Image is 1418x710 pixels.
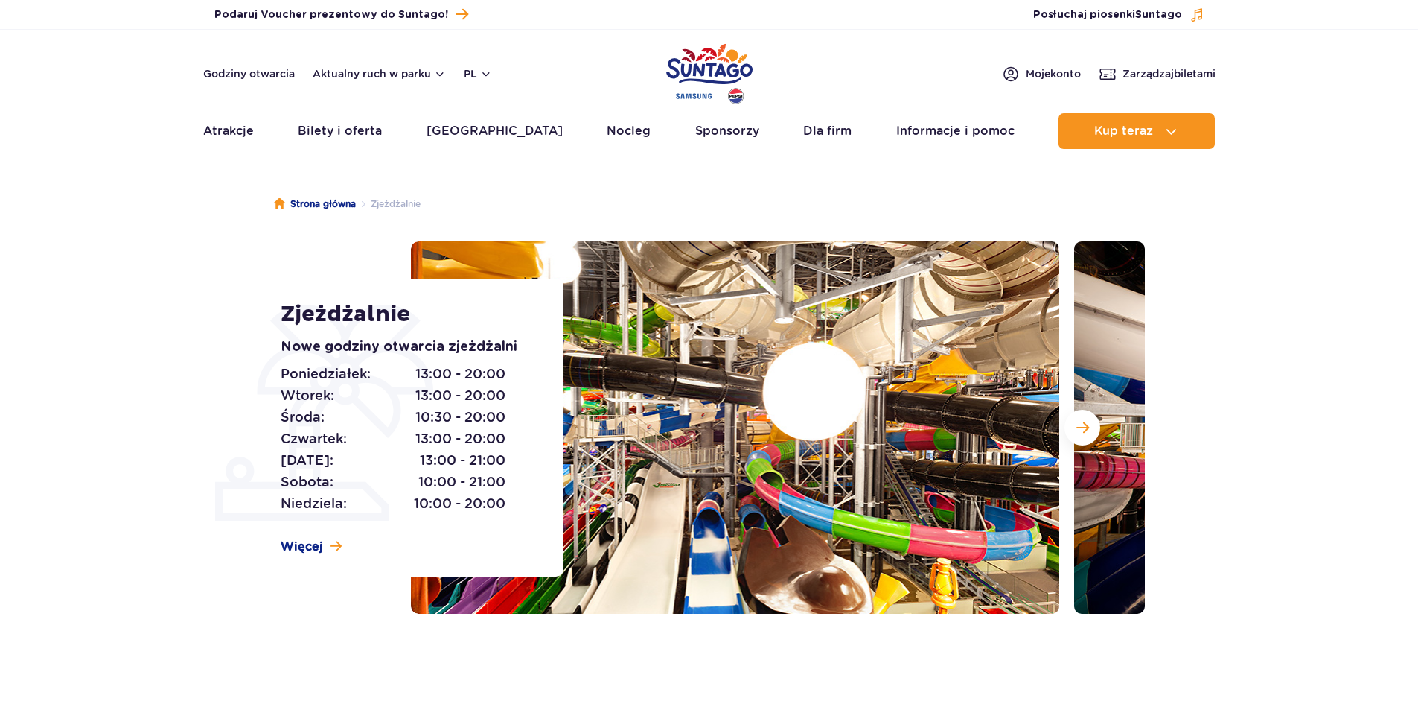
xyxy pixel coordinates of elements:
[298,113,382,149] a: Bilety i oferta
[414,493,505,514] span: 10:00 - 20:00
[203,66,295,81] a: Godziny otwarcia
[214,4,468,25] a: Podaruj Voucher prezentowy do Suntago!
[420,450,505,471] span: 13:00 - 21:00
[274,197,356,212] a: Strona główna
[1026,66,1081,81] span: Moje konto
[1033,7,1204,22] button: Posłuchaj piosenkiSuntago
[666,37,753,106] a: Park of Poland
[695,113,759,149] a: Sponsorzy
[415,407,505,428] span: 10:30 - 20:00
[281,428,347,449] span: Czwartek:
[281,364,371,384] span: Poniedziałek:
[1099,65,1216,83] a: Zarządzajbiletami
[415,428,505,449] span: 13:00 - 20:00
[1002,65,1081,83] a: Mojekonto
[1058,113,1215,149] button: Kup teraz
[415,385,505,406] span: 13:00 - 20:00
[1135,10,1182,20] span: Suntago
[418,472,505,492] span: 10:00 - 21:00
[803,113,852,149] a: Dla firm
[1064,410,1100,446] button: Następny slajd
[281,407,325,428] span: Środa:
[203,113,254,149] a: Atrakcje
[214,7,448,22] span: Podaruj Voucher prezentowy do Suntago!
[281,450,333,471] span: [DATE]:
[464,66,492,81] button: pl
[896,113,1015,149] a: Informacje i pomoc
[281,539,342,555] a: Więcej
[1122,66,1216,81] span: Zarządzaj biletami
[1033,7,1182,22] span: Posłuchaj piosenki
[427,113,563,149] a: [GEOGRAPHIC_DATA]
[281,385,334,406] span: Wtorek:
[281,472,333,492] span: Sobota:
[356,197,421,212] li: Zjeżdżalnie
[281,337,530,358] p: Nowe godziny otwarcia zjeżdżalni
[281,301,530,328] h1: Zjeżdżalnie
[313,68,446,80] button: Aktualny ruch w parku
[281,493,347,514] span: Niedziela:
[415,364,505,384] span: 13:00 - 20:00
[1094,124,1153,138] span: Kup teraz
[607,113,651,149] a: Nocleg
[281,539,323,555] span: Więcej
